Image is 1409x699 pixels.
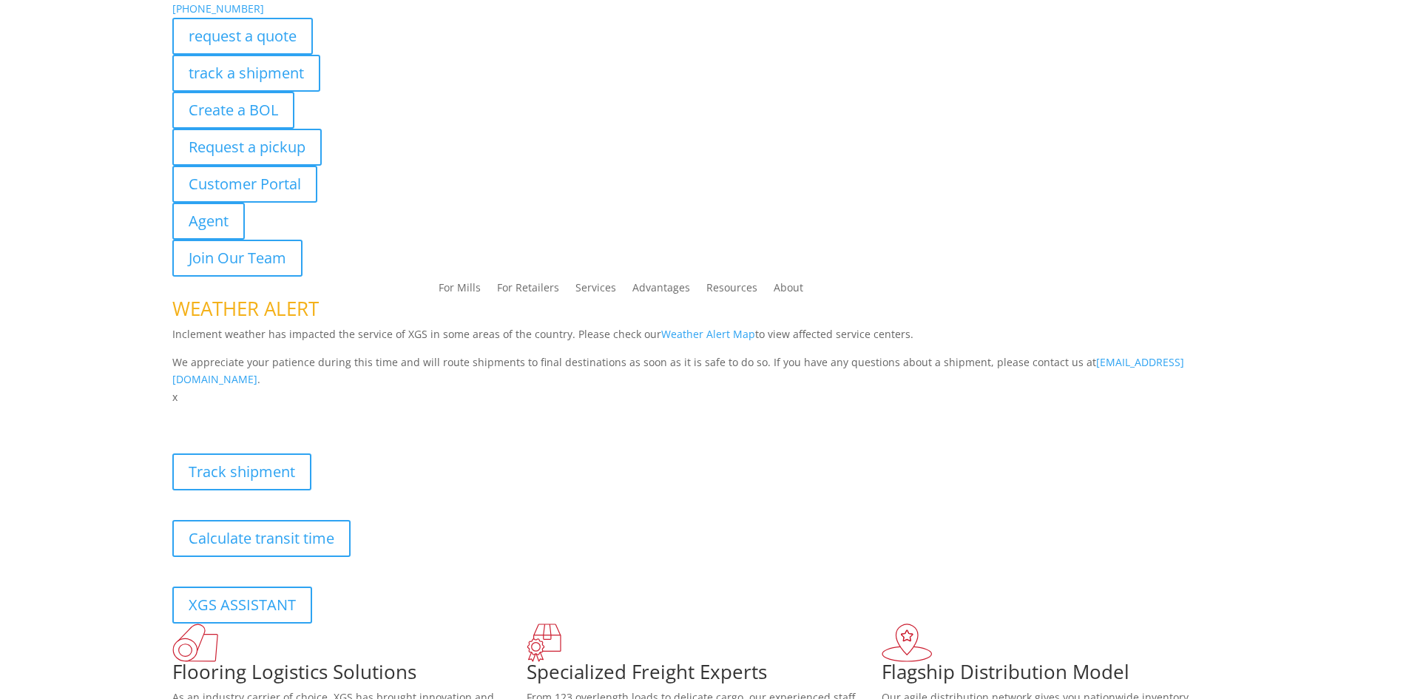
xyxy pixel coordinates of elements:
a: Create a BOL [172,92,294,129]
a: Request a pickup [172,129,322,166]
span: WEATHER ALERT [172,295,319,322]
p: x [172,388,1237,406]
a: Advantages [632,283,690,299]
b: Visibility, transparency, and control for your entire supply chain. [172,408,502,422]
a: Services [575,283,616,299]
h1: Specialized Freight Experts [527,662,882,689]
a: [PHONE_NUMBER] [172,1,264,16]
a: Agent [172,203,245,240]
h1: Flagship Distribution Model [882,662,1237,689]
a: XGS ASSISTANT [172,587,312,624]
img: xgs-icon-flagship-distribution-model-red [882,624,933,662]
a: About [774,283,803,299]
a: For Mills [439,283,481,299]
a: Join Our Team [172,240,303,277]
p: We appreciate your patience during this time and will route shipments to final destinations as so... [172,354,1237,389]
a: track a shipment [172,55,320,92]
a: For Retailers [497,283,559,299]
a: Resources [706,283,757,299]
a: Customer Portal [172,166,317,203]
a: request a quote [172,18,313,55]
a: Calculate transit time [172,520,351,557]
img: xgs-icon-focused-on-flooring-red [527,624,561,662]
a: Track shipment [172,453,311,490]
p: Inclement weather has impacted the service of XGS in some areas of the country. Please check our ... [172,325,1237,354]
img: xgs-icon-total-supply-chain-intelligence-red [172,624,218,662]
h1: Flooring Logistics Solutions [172,662,527,689]
a: Weather Alert Map [661,327,755,341]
